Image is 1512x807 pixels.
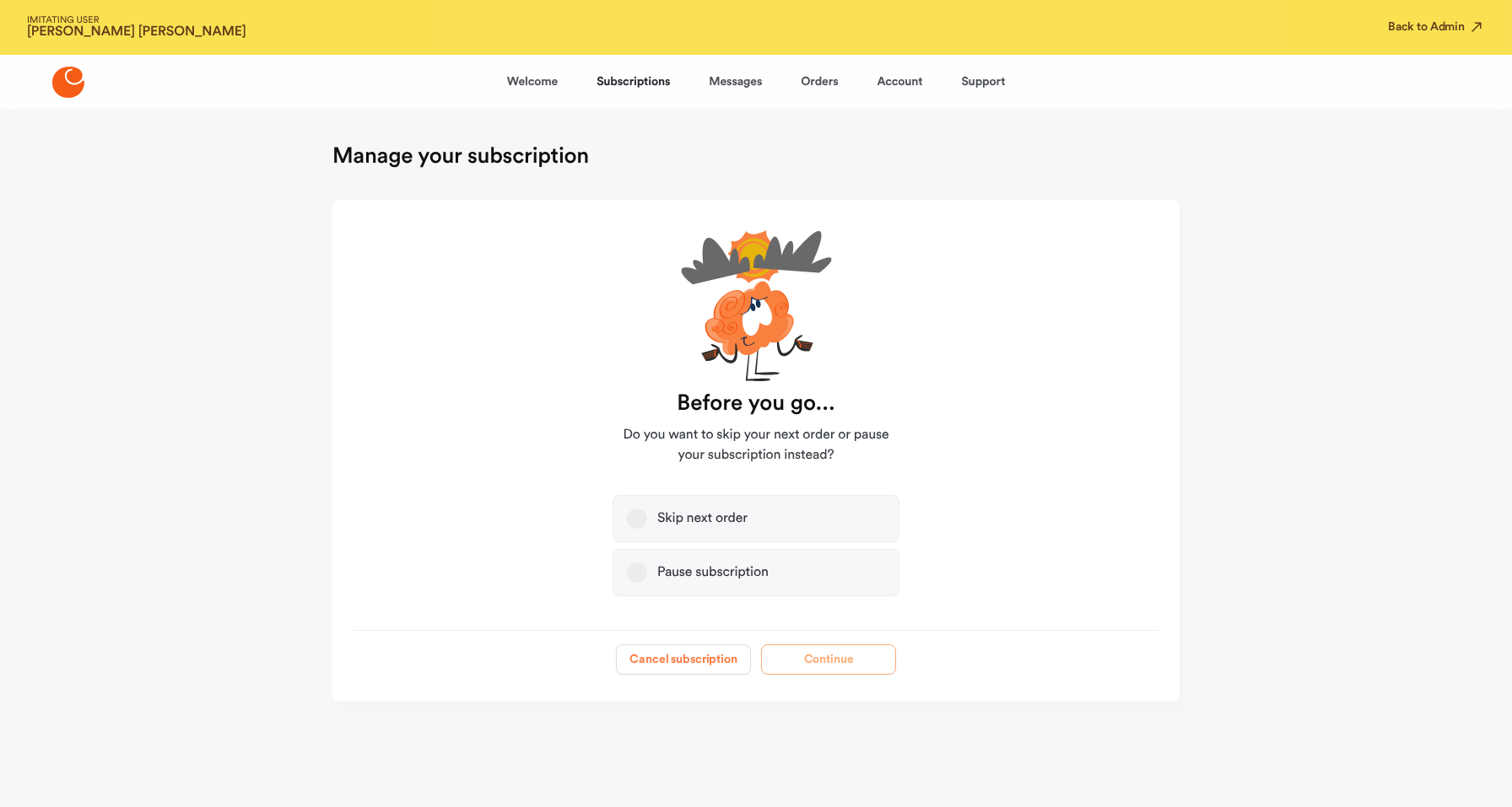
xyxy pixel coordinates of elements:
[801,62,838,102] a: Orders
[877,62,922,102] a: Account
[27,16,246,25] span: IMITATING USER
[627,562,647,583] button: Pause subscription
[27,25,246,39] strong: [PERSON_NAME] [PERSON_NAME]
[332,143,589,169] h1: Manage your subscription
[709,62,762,102] a: Messages
[657,510,748,527] div: Skip next order
[613,425,899,465] span: Do you want to skip your next order or pause your subscription instead?
[1388,19,1485,35] button: Back to Admin
[657,564,769,581] div: Pause subscription
[961,62,1005,102] a: Support
[677,390,834,417] strong: Before you go...
[616,644,751,675] button: Cancel subscription
[507,62,558,102] a: Welcome
[681,230,832,381] img: cartoon-unsure-xIwyrc26.svg
[597,62,670,102] a: Subscriptions
[627,508,647,529] button: Skip next order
